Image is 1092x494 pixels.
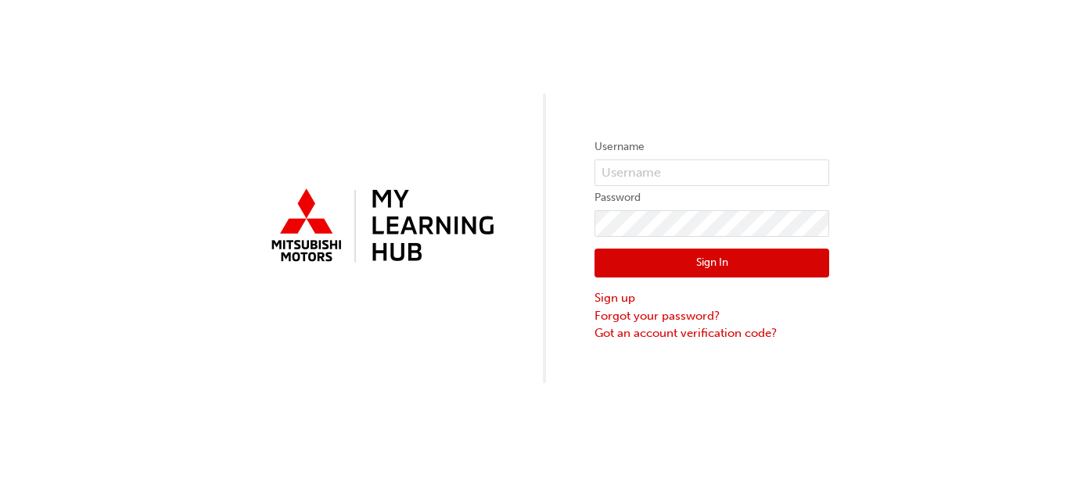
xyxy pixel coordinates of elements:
[594,289,829,307] a: Sign up
[594,324,829,342] a: Got an account verification code?
[594,138,829,156] label: Username
[594,188,829,207] label: Password
[594,249,829,278] button: Sign In
[263,182,498,271] img: mmal
[594,307,829,325] a: Forgot your password?
[594,159,829,186] input: Username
